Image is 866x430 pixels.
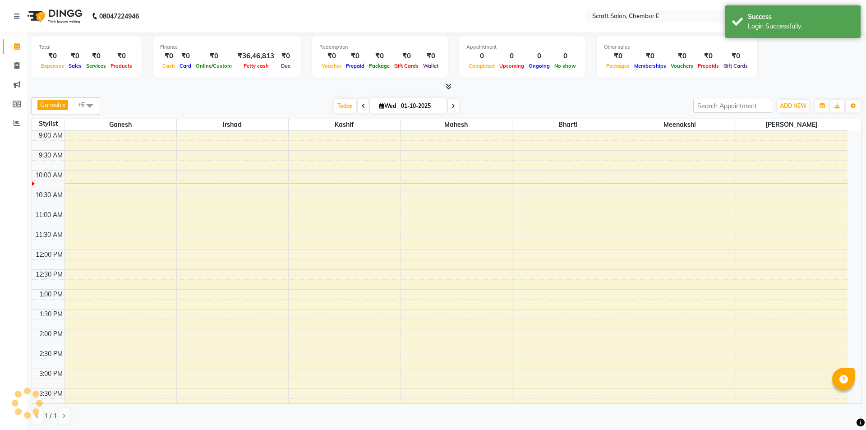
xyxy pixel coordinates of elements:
[32,119,64,129] div: Stylist
[736,119,848,130] span: [PERSON_NAME]
[604,51,632,61] div: ₹0
[33,210,64,220] div: 11:00 AM
[23,4,85,29] img: logo
[37,310,64,319] div: 1:30 PM
[193,63,234,69] span: Online/Custom
[39,43,134,51] div: Total
[466,51,497,61] div: 0
[748,22,854,31] div: Login Successfully.
[33,230,64,240] div: 11:30 AM
[401,119,512,130] span: Mahesh
[552,51,578,61] div: 0
[632,51,668,61] div: ₹0
[37,349,64,359] div: 2:30 PM
[497,63,526,69] span: Upcoming
[526,63,552,69] span: Ongoing
[84,63,108,69] span: Services
[61,101,65,108] a: x
[289,119,400,130] span: Kashif
[160,63,177,69] span: Cash
[721,63,750,69] span: Gift Cards
[778,100,809,112] button: ADD NEW
[84,51,108,61] div: ₹0
[693,99,772,113] input: Search Appointment
[696,51,721,61] div: ₹0
[392,51,421,61] div: ₹0
[334,99,356,113] span: Today
[392,63,421,69] span: Gift Cards
[34,270,64,279] div: 12:30 PM
[108,51,134,61] div: ₹0
[241,63,271,69] span: Petty cash
[748,12,854,22] div: Success
[39,63,66,69] span: Expenses
[624,119,736,130] span: Meenakshi
[398,99,443,113] input: 2025-10-01
[319,63,344,69] span: Voucher
[66,51,84,61] div: ₹0
[466,63,497,69] span: Completed
[344,63,367,69] span: Prepaid
[696,63,721,69] span: Prepaids
[34,250,64,259] div: 12:00 PM
[466,43,578,51] div: Appointment
[108,63,134,69] span: Products
[367,63,392,69] span: Package
[421,63,441,69] span: Wallet
[668,63,696,69] span: Vouchers
[319,51,344,61] div: ₹0
[421,51,441,61] div: ₹0
[37,151,64,160] div: 9:30 AM
[604,43,750,51] div: Other sales
[319,43,441,51] div: Redemption
[278,51,294,61] div: ₹0
[40,101,61,108] span: Ganesh
[160,51,177,61] div: ₹0
[177,51,193,61] div: ₹0
[33,171,64,180] div: 10:00 AM
[377,102,398,109] span: Wed
[37,329,64,339] div: 2:00 PM
[552,63,578,69] span: No show
[37,389,64,398] div: 3:30 PM
[526,51,552,61] div: 0
[37,369,64,379] div: 3:00 PM
[497,51,526,61] div: 0
[177,63,193,69] span: Card
[177,119,288,130] span: Irshad
[33,190,64,200] div: 10:30 AM
[37,131,64,140] div: 9:00 AM
[668,51,696,61] div: ₹0
[99,4,139,29] b: 08047224946
[39,51,66,61] div: ₹0
[279,63,293,69] span: Due
[721,51,750,61] div: ₹0
[780,102,806,109] span: ADD NEW
[344,51,367,61] div: ₹0
[193,51,234,61] div: ₹0
[44,412,57,421] span: 1 / 1
[37,290,64,299] div: 1:00 PM
[234,51,278,61] div: ₹36,46,813
[66,63,84,69] span: Sales
[65,119,176,130] span: Ganesh
[160,43,294,51] div: Finance
[604,63,632,69] span: Packages
[632,63,668,69] span: Memberships
[78,101,92,108] span: +6
[367,51,392,61] div: ₹0
[512,119,624,130] span: Bharti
